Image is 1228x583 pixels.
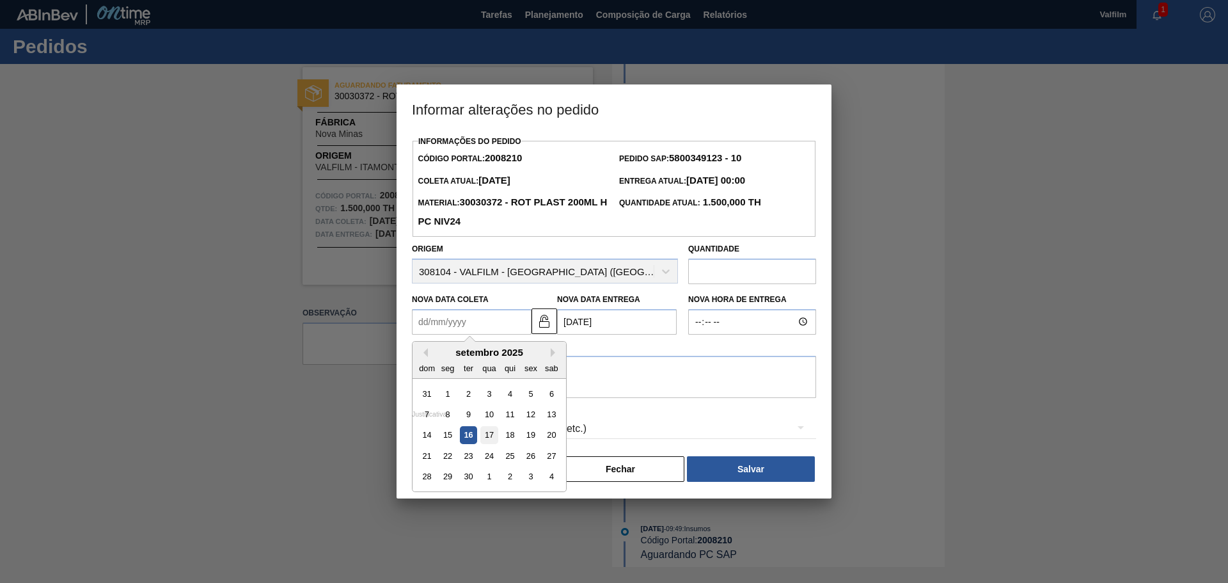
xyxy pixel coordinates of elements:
[556,456,684,482] button: Fechar
[522,447,539,465] div: Choose sexta-feira, 26 de setembro de 2025
[418,426,436,443] div: Choose domingo, 14 de setembro de 2025
[522,406,539,423] div: Choose sexta-feira, 12 de setembro de 2025
[418,385,436,402] div: Choose domingo, 31 de agosto de 2025
[419,348,428,357] button: Previous Month
[460,468,477,485] div: Choose terça-feira, 30 de setembro de 2025
[619,154,741,163] span: Pedido SAP:
[551,348,560,357] button: Next Month
[416,383,562,486] div: month 2025-09
[543,385,560,402] div: Choose sábado, 6 de setembro de 2025
[501,468,519,485] div: Choose quinta-feira, 2 de outubro de 2025
[460,385,477,402] div: Choose terça-feira, 2 de setembro de 2025
[688,291,816,309] label: Nova Hora de Entrega
[439,426,457,443] div: Choose segunda-feira, 15 de setembro de 2025
[522,468,539,485] div: Choose sexta-feira, 3 de outubro de 2025
[480,447,498,465] div: Choose quarta-feira, 24 de setembro de 2025
[439,447,457,465] div: Choose segunda-feira, 22 de setembro de 2025
[460,447,477,465] div: Choose terça-feira, 23 de setembro de 2025
[439,359,457,376] div: seg
[418,177,510,186] span: Coleta Atual:
[543,447,560,465] div: Choose sábado, 27 de setembro de 2025
[543,426,560,443] div: Choose sábado, 20 de setembro de 2025
[557,295,640,304] label: Nova Data Entrega
[413,347,566,358] div: setembro 2025
[418,196,607,227] strong: 30030372 - ROT PLAST 200ML H PC NIV24
[460,426,477,443] div: Choose terça-feira, 16 de setembro de 2025
[485,152,522,163] strong: 2008210
[412,295,489,304] label: Nova Data Coleta
[460,359,477,376] div: ter
[412,309,531,335] input: dd/mm/yyyy
[686,175,745,186] strong: [DATE] 00:00
[688,244,739,253] label: Quantidade
[412,338,816,356] label: Observação
[418,406,436,423] div: Choose domingo, 7 de setembro de 2025
[439,385,457,402] div: Choose segunda-feira, 1 de setembro de 2025
[531,308,557,334] button: unlocked
[480,359,498,376] div: qua
[669,152,741,163] strong: 5800349123 - 10
[418,137,521,146] label: Informações do Pedido
[418,468,436,485] div: Choose domingo, 28 de setembro de 2025
[557,309,677,335] input: dd/mm/yyyy
[460,406,477,423] div: Choose terça-feira, 9 de setembro de 2025
[397,84,831,133] h3: Informar alterações no pedido
[501,447,519,465] div: Choose quinta-feira, 25 de setembro de 2025
[501,426,519,443] div: Choose quinta-feira, 18 de setembro de 2025
[439,406,457,423] div: Choose segunda-feira, 8 de setembro de 2025
[480,468,498,485] div: Choose quarta-feira, 1 de outubro de 2025
[412,411,816,447] div: Aquisição ABI (Preços, contratos, etc.)
[478,175,510,186] strong: [DATE]
[522,426,539,443] div: Choose sexta-feira, 19 de setembro de 2025
[522,359,539,376] div: sex
[418,198,607,227] span: Material:
[543,406,560,423] div: Choose sábado, 13 de setembro de 2025
[501,359,519,376] div: qui
[418,447,436,465] div: Choose domingo, 21 de setembro de 2025
[501,385,519,402] div: Choose quinta-feira, 4 de setembro de 2025
[418,154,522,163] span: Código Portal:
[418,359,436,376] div: dom
[501,406,519,423] div: Choose quinta-feira, 11 de setembro de 2025
[543,468,560,485] div: Choose sábado, 4 de outubro de 2025
[439,468,457,485] div: Choose segunda-feira, 29 de setembro de 2025
[480,385,498,402] div: Choose quarta-feira, 3 de setembro de 2025
[412,244,443,253] label: Origem
[480,426,498,443] div: Choose quarta-feira, 17 de setembro de 2025
[543,359,560,376] div: sab
[537,314,552,329] img: unlocked
[687,456,815,482] button: Salvar
[619,177,745,186] span: Entrega Atual:
[700,196,761,207] strong: 1.500,000 TH
[522,385,539,402] div: Choose sexta-feira, 5 de setembro de 2025
[619,198,761,207] span: Quantidade Atual:
[480,406,498,423] div: Choose quarta-feira, 10 de setembro de 2025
